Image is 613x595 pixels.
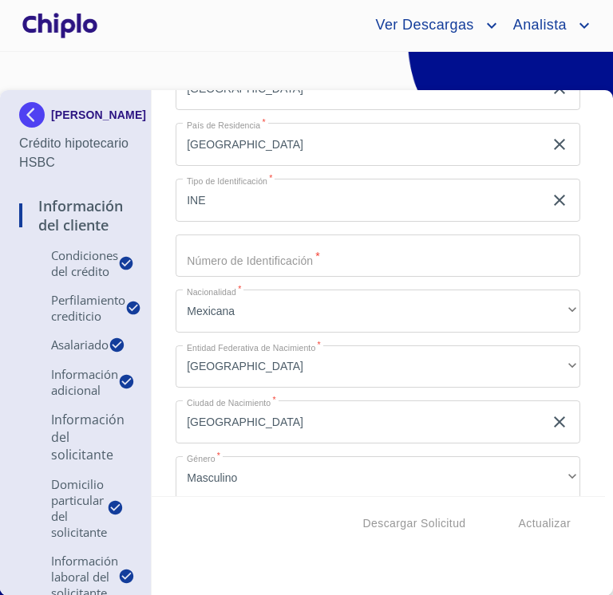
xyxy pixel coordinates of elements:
button: clear input [550,135,569,154]
p: [PERSON_NAME] [51,108,146,121]
button: clear input [550,412,569,431]
div: Masculino [176,456,580,499]
img: Docupass spot blue [19,102,51,128]
span: Ver Descargas [363,13,481,38]
p: Domicilio Particular del Solicitante [19,476,107,540]
span: Actualizar [519,514,571,534]
div: [PERSON_NAME] [19,102,132,134]
div: Mexicana [176,290,580,333]
button: clear input [550,191,569,210]
p: Información adicional [19,366,118,398]
p: Información del Solicitante [19,411,132,463]
button: Actualizar [512,509,577,538]
p: Perfilamiento crediticio [19,292,125,324]
button: Descargar Solicitud [357,509,473,538]
p: Condiciones del Crédito [19,247,118,279]
span: Descargar Solicitud [363,514,466,534]
button: account of current user [363,13,500,38]
p: Asalariado [19,337,109,353]
span: Analista [501,13,575,38]
p: Crédito hipotecario HSBC [19,134,132,172]
button: account of current user [501,13,594,38]
p: Información del Cliente [19,196,132,234]
div: [GEOGRAPHIC_DATA] [176,345,580,388]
